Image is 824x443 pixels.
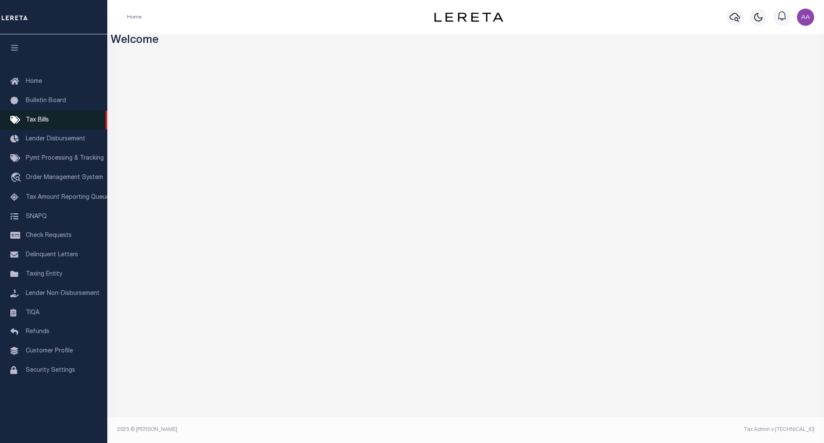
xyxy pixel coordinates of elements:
[26,98,66,104] span: Bulletin Board
[26,175,103,181] span: Order Management System
[111,426,466,434] div: 2025 © [PERSON_NAME].
[26,117,49,123] span: Tax Bills
[26,252,78,258] span: Delinquent Letters
[26,79,42,85] span: Home
[127,13,142,21] li: Home
[26,136,85,142] span: Lender Disbursement
[26,329,49,335] span: Refunds
[26,309,39,316] span: TIQA
[26,291,100,297] span: Lender Non-Disbursement
[26,155,104,161] span: Pymt Processing & Tracking
[797,9,814,26] img: svg+xml;base64,PHN2ZyB4bWxucz0iaHR0cDovL3d3dy53My5vcmcvMjAwMC9zdmciIHBvaW50ZXItZXZlbnRzPSJub25lIi...
[26,194,109,200] span: Tax Amount Reporting Queue
[111,34,821,48] h3: Welcome
[10,173,24,184] i: travel_explore
[26,367,75,373] span: Security Settings
[472,426,815,434] div: Tax Admin v.[TECHNICAL_ID]
[26,271,62,277] span: Taxing Entity
[434,12,503,22] img: logo-dark.svg
[26,348,73,354] span: Customer Profile
[26,233,72,239] span: Check Requests
[26,213,47,219] span: SNAPQ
